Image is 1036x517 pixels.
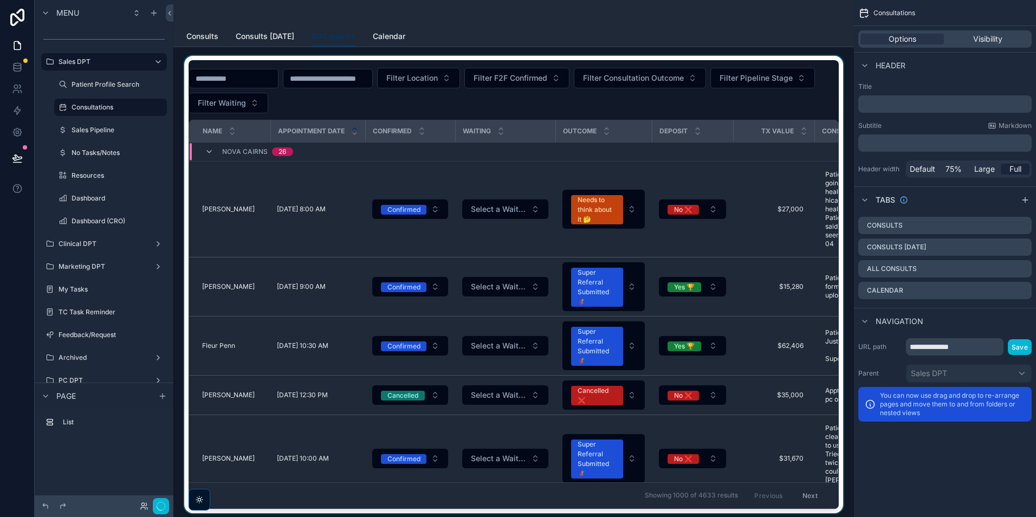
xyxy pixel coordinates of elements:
[222,147,268,156] span: Nova Cairns
[59,240,150,248] label: Clinical DPT
[876,60,905,71] span: Header
[873,9,915,17] span: Consultations
[795,487,825,504] button: Next
[59,57,145,66] label: Sales DPT
[72,80,165,89] label: Patient Profile Search
[889,34,916,44] span: Options
[858,121,882,130] label: Subtitle
[59,331,165,339] label: Feedback/Request
[373,127,412,135] span: Confirmed
[867,264,917,273] label: All Consults
[236,27,294,48] a: Consults [DATE]
[1008,339,1032,355] button: Save
[41,281,167,298] a: My Tasks
[72,217,165,225] label: Dashboard (CRO)
[72,103,160,112] label: Consultations
[858,134,1032,152] div: scrollable content
[236,31,294,42] span: Consults [DATE]
[858,369,902,378] label: Parent
[974,164,995,175] span: Large
[72,171,165,180] label: Resources
[946,164,962,175] span: 75%
[56,8,79,18] span: Menu
[761,127,794,135] span: Tx Value
[72,148,165,157] label: No Tasks/Notes
[876,316,923,327] span: Navigation
[41,235,167,253] a: Clinical DPT
[910,164,935,175] span: Default
[59,262,150,271] label: Marketing DPT
[54,212,167,230] a: Dashboard (CRO)
[858,165,902,173] label: Header width
[373,31,405,42] span: Calendar
[41,349,167,366] a: Archived
[203,127,222,135] span: Name
[858,342,902,351] label: URL path
[41,326,167,344] a: Feedback/Request
[72,194,165,203] label: Dashboard
[54,144,167,161] a: No Tasks/Notes
[867,243,926,251] label: Consults [DATE]
[822,127,897,135] span: Consultation Notes
[645,491,738,500] span: Showing 1000 of 4633 results
[41,258,167,275] a: Marketing DPT
[41,303,167,321] a: TC Task Reminder
[54,99,167,116] a: Consultations
[59,376,150,385] label: PC DPT
[858,95,1032,113] div: scrollable content
[911,368,947,379] span: Sales DPT
[563,127,597,135] span: Outcome
[54,121,167,139] a: Sales Pipeline
[312,27,355,47] a: All Consults
[880,391,1025,417] p: You can now use drag and drop to re-arrange pages and move them to and from folders or nested views
[312,31,355,42] span: All Consults
[279,147,287,156] div: 26
[54,76,167,93] a: Patient Profile Search
[876,195,895,205] span: Tabs
[659,127,688,135] span: Deposit
[373,27,405,48] a: Calendar
[59,353,150,362] label: Archived
[999,121,1032,130] span: Markdown
[35,409,173,442] div: scrollable content
[463,127,491,135] span: Waiting
[988,121,1032,130] a: Markdown
[54,167,167,184] a: Resources
[906,364,1032,383] button: Sales DPT
[973,34,1002,44] span: Visibility
[41,372,167,389] a: PC DPT
[59,285,165,294] label: My Tasks
[1009,164,1021,175] span: Full
[41,53,167,70] a: Sales DPT
[186,31,218,42] span: Consults
[54,190,167,207] a: Dashboard
[59,308,165,316] label: TC Task Reminder
[867,286,903,295] label: Calendar
[867,221,903,230] label: Consults
[858,82,1032,91] label: Title
[278,127,345,135] span: Appointment Date
[63,418,163,426] label: List
[186,27,218,48] a: Consults
[72,126,165,134] label: Sales Pipeline
[56,391,76,402] span: Page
